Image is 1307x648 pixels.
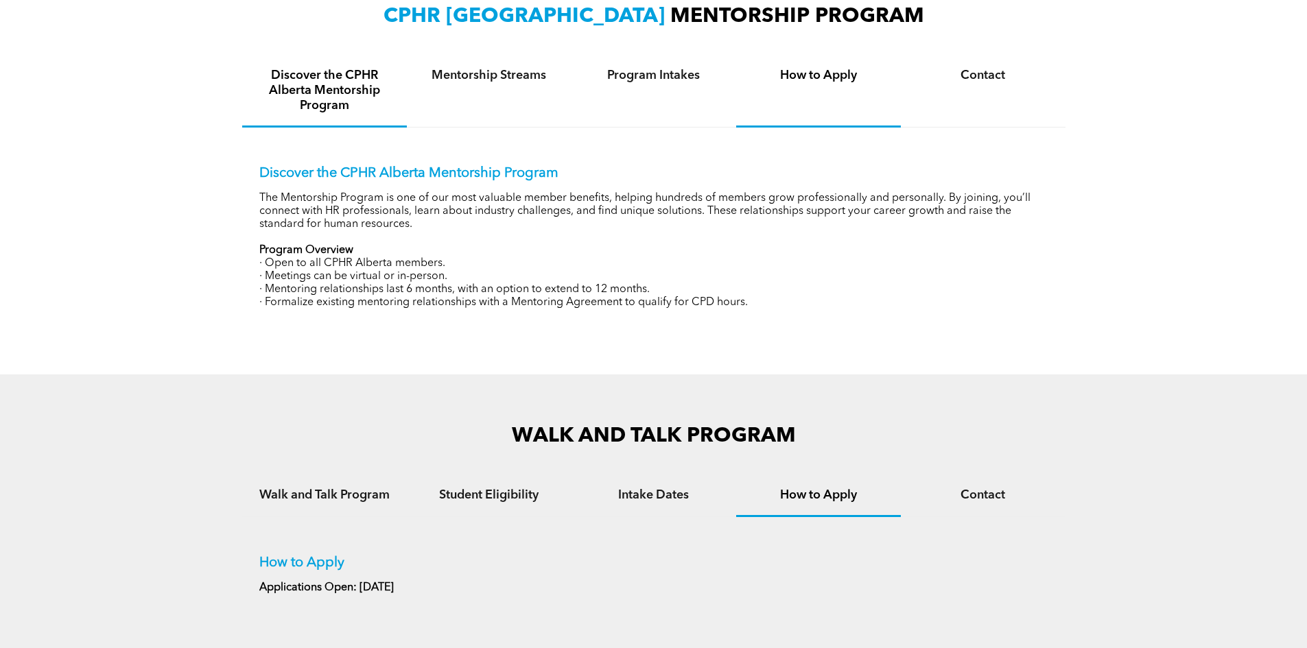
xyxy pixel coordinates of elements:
[259,257,1048,270] p: · Open to all CPHR Alberta members.
[749,68,888,83] h4: How to Apply
[259,270,1048,283] p: · Meetings can be virtual or in-person.
[584,488,724,503] h4: Intake Dates
[749,488,888,503] h4: How to Apply
[913,68,1053,83] h4: Contact
[255,488,395,503] h4: Walk and Talk Program
[259,192,1048,231] p: The Mentorship Program is one of our most valuable member benefits, helping hundreds of members g...
[259,582,394,593] strong: Applications Open: [DATE]
[584,68,724,83] h4: Program Intakes
[259,555,1048,571] p: How to Apply
[259,245,353,256] strong: Program Overview
[259,165,1048,182] p: Discover the CPHR Alberta Mentorship Program
[259,296,1048,309] p: · Formalize existing mentoring relationships with a Mentoring Agreement to qualify for CPD hours.
[913,488,1053,503] h4: Contact
[419,488,559,503] h4: Student Eligibility
[512,426,796,446] span: WALK AND TALK PROGRAM
[255,68,395,113] h4: Discover the CPHR Alberta Mentorship Program
[419,68,559,83] h4: Mentorship Streams
[259,283,1048,296] p: · Mentoring relationships last 6 months, with an option to extend to 12 months.
[384,6,665,27] span: CPHR [GEOGRAPHIC_DATA]
[670,6,924,27] span: MENTORSHIP PROGRAM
